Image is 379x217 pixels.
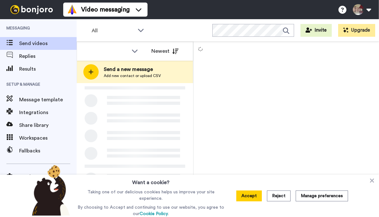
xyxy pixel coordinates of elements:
[267,190,291,201] button: Reject
[26,165,73,216] img: bear-with-cookie.png
[132,175,170,186] h3: Want a cookie?
[92,27,134,35] span: All
[300,24,332,37] button: Invite
[19,109,77,116] span: Integrations
[19,52,77,60] span: Replies
[67,4,77,15] img: vm-color.svg
[338,24,375,37] button: Upgrade
[19,147,77,155] span: Fallbacks
[19,40,77,47] span: Send videos
[19,121,77,129] span: Share library
[8,5,56,14] img: bj-logo-header-white.svg
[104,66,161,73] span: Send a new message
[19,96,77,104] span: Message template
[236,190,262,201] button: Accept
[147,45,183,58] button: Newest
[76,204,226,217] p: By choosing to Accept and continuing to use our website, you agree to our .
[140,212,168,216] a: Cookie Policy
[296,190,348,201] button: Manage preferences
[19,173,77,181] span: Settings
[81,5,130,14] span: Video messaging
[19,65,77,73] span: Results
[19,134,77,142] span: Workspaces
[76,189,226,202] p: Taking one of our delicious cookies helps us improve your site experience.
[104,73,161,78] span: Add new contact or upload CSV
